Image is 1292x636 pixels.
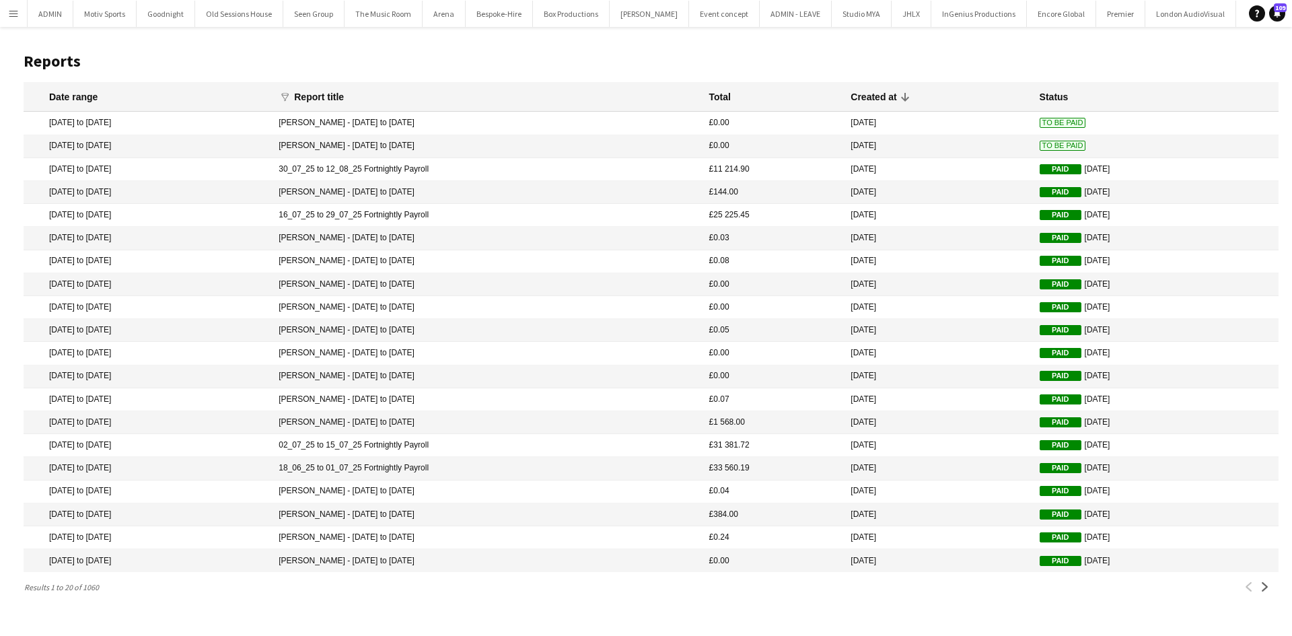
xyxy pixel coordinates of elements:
[423,1,466,27] button: Arena
[1033,388,1279,411] mat-cell: [DATE]
[272,296,702,319] mat-cell: [PERSON_NAME] - [DATE] to [DATE]
[272,181,702,204] mat-cell: [PERSON_NAME] - [DATE] to [DATE]
[24,273,272,296] mat-cell: [DATE] to [DATE]
[703,342,845,365] mat-cell: £0.00
[24,365,272,388] mat-cell: [DATE] to [DATE]
[294,91,344,103] div: Report title
[1033,411,1279,434] mat-cell: [DATE]
[1033,503,1279,526] mat-cell: [DATE]
[931,1,1027,27] button: InGenius Productions
[703,135,845,158] mat-cell: £0.00
[703,526,845,549] mat-cell: £0.24
[272,411,702,434] mat-cell: [PERSON_NAME] - [DATE] to [DATE]
[844,388,1032,411] mat-cell: [DATE]
[1033,526,1279,549] mat-cell: [DATE]
[24,526,272,549] mat-cell: [DATE] to [DATE]
[24,549,272,572] mat-cell: [DATE] to [DATE]
[1040,417,1081,427] span: Paid
[844,227,1032,250] mat-cell: [DATE]
[272,227,702,250] mat-cell: [PERSON_NAME] - [DATE] to [DATE]
[844,158,1032,181] mat-cell: [DATE]
[1040,91,1069,103] div: Status
[272,135,702,158] mat-cell: [PERSON_NAME] - [DATE] to [DATE]
[844,342,1032,365] mat-cell: [DATE]
[844,411,1032,434] mat-cell: [DATE]
[703,434,845,457] mat-cell: £31 381.72
[1033,250,1279,273] mat-cell: [DATE]
[24,51,1279,71] h1: Reports
[28,1,73,27] button: ADMIN
[709,91,731,103] div: Total
[844,503,1032,526] mat-cell: [DATE]
[294,91,356,103] div: Report title
[689,1,760,27] button: Event concept
[1040,256,1081,266] span: Paid
[1040,141,1086,151] span: To Be Paid
[1040,233,1081,243] span: Paid
[1033,457,1279,480] mat-cell: [DATE]
[1040,509,1081,520] span: Paid
[703,549,845,572] mat-cell: £0.00
[272,250,702,273] mat-cell: [PERSON_NAME] - [DATE] to [DATE]
[1040,556,1081,566] span: Paid
[703,250,845,273] mat-cell: £0.08
[892,1,931,27] button: JHLX
[272,457,702,480] mat-cell: 18_06_25 to 01_07_25 Fortnightly Payroll
[24,503,272,526] mat-cell: [DATE] to [DATE]
[844,549,1032,572] mat-cell: [DATE]
[272,481,702,503] mat-cell: [PERSON_NAME] - [DATE] to [DATE]
[1040,486,1081,496] span: Paid
[1033,549,1279,572] mat-cell: [DATE]
[24,319,272,342] mat-cell: [DATE] to [DATE]
[703,112,845,135] mat-cell: £0.00
[137,1,195,27] button: Goodnight
[703,457,845,480] mat-cell: £33 560.19
[24,411,272,434] mat-cell: [DATE] to [DATE]
[703,365,845,388] mat-cell: £0.00
[1269,5,1285,22] a: 109
[1040,302,1081,312] span: Paid
[1040,348,1081,358] span: Paid
[844,296,1032,319] mat-cell: [DATE]
[703,388,845,411] mat-cell: £0.07
[272,388,702,411] mat-cell: [PERSON_NAME] - [DATE] to [DATE]
[272,112,702,135] mat-cell: [PERSON_NAME] - [DATE] to [DATE]
[703,273,845,296] mat-cell: £0.00
[844,481,1032,503] mat-cell: [DATE]
[1033,296,1279,319] mat-cell: [DATE]
[1033,158,1279,181] mat-cell: [DATE]
[24,457,272,480] mat-cell: [DATE] to [DATE]
[844,112,1032,135] mat-cell: [DATE]
[1040,440,1081,450] span: Paid
[844,204,1032,227] mat-cell: [DATE]
[1033,273,1279,296] mat-cell: [DATE]
[1040,394,1081,404] span: Paid
[1033,481,1279,503] mat-cell: [DATE]
[1027,1,1096,27] button: Encore Global
[844,181,1032,204] mat-cell: [DATE]
[24,227,272,250] mat-cell: [DATE] to [DATE]
[1033,434,1279,457] mat-cell: [DATE]
[272,319,702,342] mat-cell: [PERSON_NAME] - [DATE] to [DATE]
[703,411,845,434] mat-cell: £1 568.00
[844,250,1032,273] mat-cell: [DATE]
[1033,365,1279,388] mat-cell: [DATE]
[703,503,845,526] mat-cell: £384.00
[1033,227,1279,250] mat-cell: [DATE]
[1096,1,1145,27] button: Premier
[24,181,272,204] mat-cell: [DATE] to [DATE]
[703,181,845,204] mat-cell: £144.00
[272,365,702,388] mat-cell: [PERSON_NAME] - [DATE] to [DATE]
[272,549,702,572] mat-cell: [PERSON_NAME] - [DATE] to [DATE]
[345,1,423,27] button: The Music Room
[1033,204,1279,227] mat-cell: [DATE]
[703,319,845,342] mat-cell: £0.05
[844,526,1032,549] mat-cell: [DATE]
[24,481,272,503] mat-cell: [DATE] to [DATE]
[610,1,689,27] button: [PERSON_NAME]
[1040,325,1081,335] span: Paid
[24,204,272,227] mat-cell: [DATE] to [DATE]
[272,273,702,296] mat-cell: [PERSON_NAME] - [DATE] to [DATE]
[703,296,845,319] mat-cell: £0.00
[272,526,702,549] mat-cell: [PERSON_NAME] - [DATE] to [DATE]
